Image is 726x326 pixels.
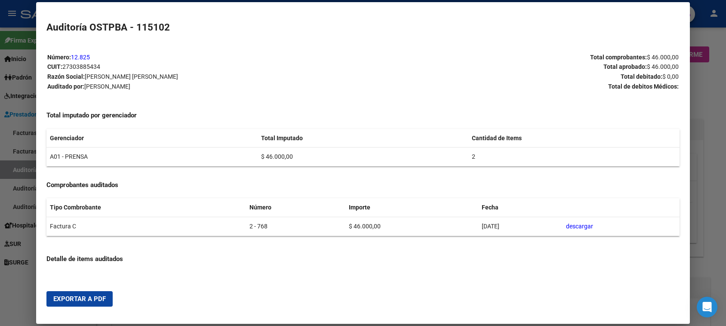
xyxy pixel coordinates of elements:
[662,73,679,80] span: $ 0,00
[697,297,717,317] div: Open Intercom Messenger
[478,217,563,236] td: [DATE]
[46,254,679,264] h4: Detalle de items auditados
[258,129,468,148] th: Total Imputado
[84,83,130,90] span: [PERSON_NAME]
[47,62,363,72] p: CUIT:
[363,72,679,82] p: Total debitado:
[46,129,257,148] th: Gerenciador
[46,291,113,307] button: Exportar a PDF
[47,52,363,62] p: Número:
[363,82,679,92] p: Total de debitos Médicos:
[363,62,679,72] p: Total aprobado:
[468,148,679,166] td: 2
[46,20,679,35] h2: Auditoría OSTPBA - 115102
[478,198,563,217] th: Fecha
[85,73,178,80] span: [PERSON_NAME] [PERSON_NAME]
[46,198,246,217] th: Tipo Combrobante
[468,129,679,148] th: Cantidad de Items
[246,198,345,217] th: Número
[71,54,90,61] a: 12.825
[47,82,363,92] p: Auditado por:
[246,217,345,236] td: 2 - 768
[46,111,679,120] h4: Total imputado por gerenciador
[46,180,679,190] h4: Comprobantes auditados
[647,63,679,70] span: $ 46.000,00
[46,148,257,166] td: A01 - PRENSA
[258,148,468,166] td: $ 46.000,00
[345,198,478,217] th: Importe
[47,72,363,82] p: Razón Social:
[566,223,593,230] a: descargar
[647,54,679,61] span: $ 46.000,00
[53,295,106,303] span: Exportar a PDF
[62,63,100,70] span: 27303885434
[363,52,679,62] p: Total comprobantes:
[345,217,478,236] td: $ 46.000,00
[46,217,246,236] td: Factura C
